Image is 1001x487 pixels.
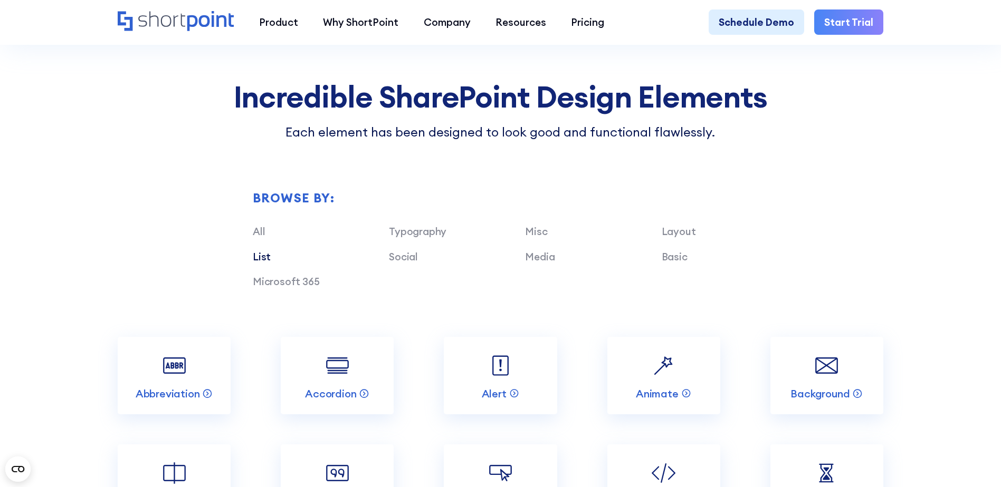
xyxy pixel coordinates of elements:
[649,350,679,381] img: Animate
[389,225,446,238] a: Typography
[662,225,696,238] a: Layout
[323,15,398,30] div: Why ShortPoint
[559,9,617,34] a: Pricing
[709,9,804,34] a: Schedule Demo
[482,387,507,401] p: Alert
[311,9,411,34] a: Why ShortPoint
[948,436,1001,487] iframe: Chat Widget
[636,387,679,401] p: Animate
[483,9,558,34] a: Resources
[444,337,557,414] a: Alert
[812,350,842,381] img: Background
[118,123,883,142] p: Each element has been designed to look good and functional flawlessly.
[253,192,798,204] div: Browse by:
[118,80,883,113] h2: Incredible SharePoint Design Elements
[662,250,688,263] a: Basic
[790,387,850,401] p: Background
[770,337,883,414] a: Background
[525,250,555,263] a: Media
[485,350,516,381] img: Alert
[136,387,200,401] p: Abbreviation
[5,456,31,482] button: Open CMP widget
[571,15,604,30] div: Pricing
[305,387,356,401] p: Accordion
[607,337,720,414] a: Animate
[495,15,546,30] div: Resources
[253,250,271,263] a: List
[389,250,418,263] a: Social
[814,9,883,34] a: Start Trial
[253,275,320,288] a: Microsoft 365
[424,15,471,30] div: Company
[411,9,483,34] a: Company
[159,350,189,381] img: Abbreviation
[253,225,265,238] a: All
[322,350,352,381] img: Accordion
[118,11,234,33] a: Home
[118,337,231,414] a: Abbreviation
[281,337,394,414] a: Accordion
[259,15,298,30] div: Product
[525,225,547,238] a: Misc
[246,9,310,34] a: Product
